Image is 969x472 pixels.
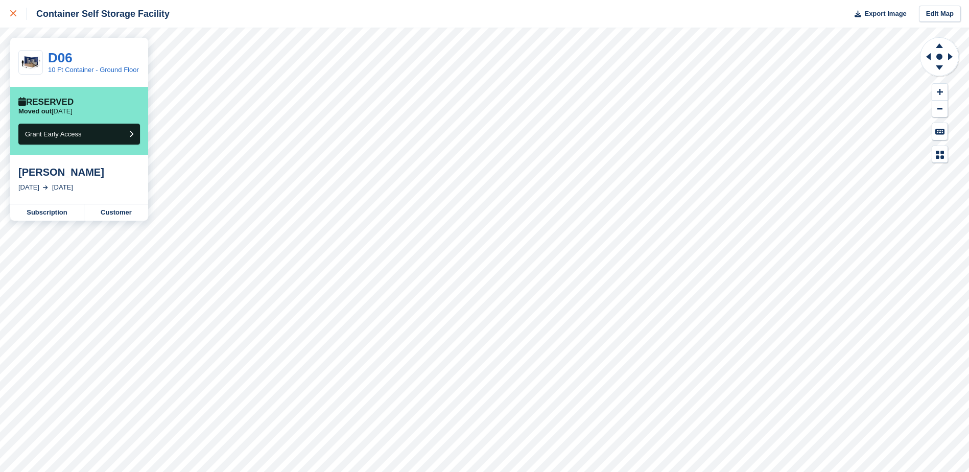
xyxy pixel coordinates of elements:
[18,182,39,193] div: [DATE]
[10,204,84,221] a: Subscription
[18,166,140,178] div: [PERSON_NAME]
[18,97,74,107] div: Reserved
[19,54,42,72] img: 10-ft-container.jpg
[27,8,170,20] div: Container Self Storage Facility
[18,107,73,115] p: [DATE]
[43,185,48,190] img: arrow-right-light-icn-cde0832a797a2874e46488d9cf13f60e5c3a73dbe684e267c42b8395dfbc2abf.svg
[48,50,73,65] a: D06
[932,123,948,140] button: Keyboard Shortcuts
[84,204,148,221] a: Customer
[932,84,948,101] button: Zoom In
[18,107,52,115] span: Moved out
[25,130,82,138] span: Grant Early Access
[848,6,907,22] button: Export Image
[48,66,139,74] a: 10 Ft Container - Ground Floor
[919,6,961,22] a: Edit Map
[932,146,948,163] button: Map Legend
[932,101,948,117] button: Zoom Out
[52,182,73,193] div: [DATE]
[864,9,906,19] span: Export Image
[18,124,140,145] button: Grant Early Access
